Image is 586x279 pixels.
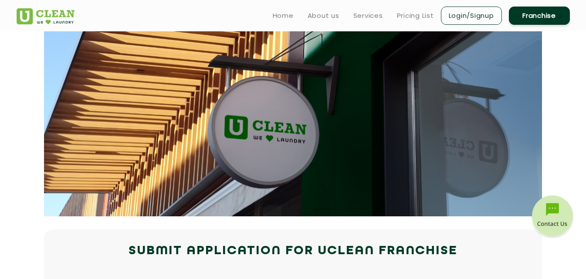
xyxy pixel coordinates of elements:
[273,10,294,21] a: Home
[509,7,570,25] a: Franchise
[531,195,574,239] img: contact-btn
[17,241,570,262] h2: Submit Application for UCLEAN FRANCHISE
[17,8,75,24] img: UClean Laundry and Dry Cleaning
[397,10,434,21] a: Pricing List
[441,7,502,25] a: Login/Signup
[308,10,339,21] a: About us
[353,10,383,21] a: Services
